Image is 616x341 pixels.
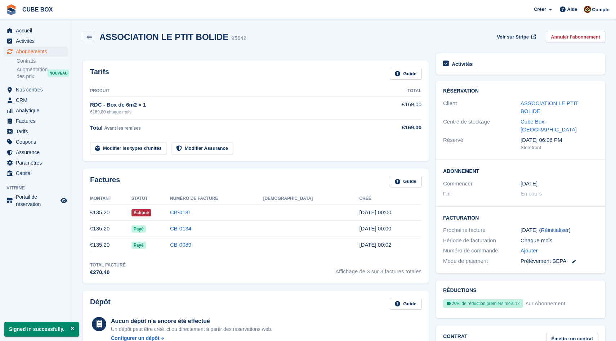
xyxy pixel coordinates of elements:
[90,101,381,109] div: RDC - Box de 6m2 × 1
[90,85,381,97] th: Produit
[390,176,421,188] a: Guide
[4,85,68,95] a: menu
[592,6,610,13] span: Compte
[4,158,68,168] a: menu
[390,68,421,80] a: Guide
[231,34,246,42] div: 95642
[381,85,421,97] th: Total
[171,142,233,154] a: Modifier Assurance
[4,36,68,46] a: menu
[16,168,59,178] span: Capital
[16,85,59,95] span: Nos centres
[17,66,48,80] span: Augmentation des prix
[16,137,59,147] span: Coupons
[584,6,591,13] img: alex soubira
[521,237,598,245] div: Chaque mois
[6,184,72,192] span: Vitrine
[390,298,421,310] a: Guide
[521,180,537,188] time: 2025-07-31 22:00:00 UTC
[443,237,521,245] div: Période de facturation
[443,136,521,151] div: Réservé
[16,126,59,136] span: Tarifs
[521,247,538,255] a: Ajouter
[381,97,421,119] td: €169,00
[541,227,569,233] a: Réinitialiser
[443,167,598,174] h2: Abonnement
[90,142,167,154] a: Modifier les types d'unités
[567,6,577,13] span: Aide
[359,225,391,232] time: 2025-08-31 22:00:57 UTC
[90,298,111,310] h2: Dépôt
[494,31,537,43] a: Voir sur Stripe
[525,300,565,306] span: sur Abonnement
[16,26,59,36] span: Accueil
[104,126,141,131] span: Avant les remises
[4,193,68,208] a: menu
[546,31,605,43] a: Annuler l'abonnement
[4,95,68,105] a: menu
[534,6,546,13] span: Créer
[16,95,59,105] span: CRM
[4,322,79,337] p: Signed in successfully.
[521,257,598,265] div: Prélèvement SEPA
[111,317,272,326] div: Aucun dépôt n'a encore été effectué
[170,225,191,232] a: CB-0134
[16,193,59,208] span: Portail de réservation
[16,46,59,57] span: Abonnements
[443,247,521,255] div: Numéro de commande
[359,242,391,248] time: 2025-07-31 22:02:17 UTC
[131,193,170,205] th: Statut
[6,4,17,15] img: stora-icon-8386f47178a22dfd0bd8f6a31ec36ba5ce8667c1dd55bd0f319d3a0aa187defe.svg
[99,32,228,42] h2: ASSOCIATION LE PTIT BOLIDE
[497,33,529,41] span: Voir sur Stripe
[4,137,68,147] a: menu
[521,136,598,144] div: [DATE] 06:06 PM
[521,190,542,197] span: En cours
[4,116,68,126] a: menu
[59,196,68,205] a: Boutique d'aperçu
[90,68,109,80] h2: Tarifs
[111,326,272,333] p: Un dépôt peut être créé ici ou directement à partir des réservations web.
[17,66,68,80] a: Augmentation des prix NOUVEAU
[4,168,68,178] a: menu
[4,46,68,57] a: menu
[4,147,68,157] a: menu
[16,116,59,126] span: Factures
[16,158,59,168] span: Paramètres
[359,209,391,215] time: 2025-09-30 22:00:49 UTC
[521,144,598,151] div: Storefront
[131,209,151,216] span: Échoué
[90,193,131,205] th: Montant
[16,147,59,157] span: Assurance
[381,124,421,132] div: €169,00
[90,205,131,221] td: €135,20
[19,4,55,15] a: CUBE BOX
[335,262,421,277] span: Affichage de 3 sur 3 factures totales
[443,190,521,198] div: Fin
[443,299,523,308] div: 20% de réduction premiers mois 12
[170,242,191,248] a: CB-0089
[263,193,360,205] th: [DEMOGRAPHIC_DATA]
[16,106,59,116] span: Analytique
[443,99,521,116] div: Client
[170,193,263,205] th: Numéro de facture
[90,109,381,115] div: €169,00 chaque mois
[443,257,521,265] div: Mode de paiement
[452,61,473,67] h2: Activités
[48,69,69,77] div: NOUVEAU
[443,214,598,221] h2: Facturation
[90,176,120,188] h2: Factures
[90,237,131,253] td: €135,20
[16,36,59,46] span: Activités
[521,226,598,234] div: [DATE] ( )
[4,126,68,136] a: menu
[4,106,68,116] a: menu
[443,180,521,188] div: Commencer
[170,209,191,215] a: CB-0181
[443,88,598,94] h2: Réservation
[90,268,126,277] div: €270,40
[90,125,103,131] span: Total
[90,262,126,268] div: Total facturé
[131,225,146,233] span: Payé
[521,100,578,115] a: ASSOCIATION LE PTIT BOLIDE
